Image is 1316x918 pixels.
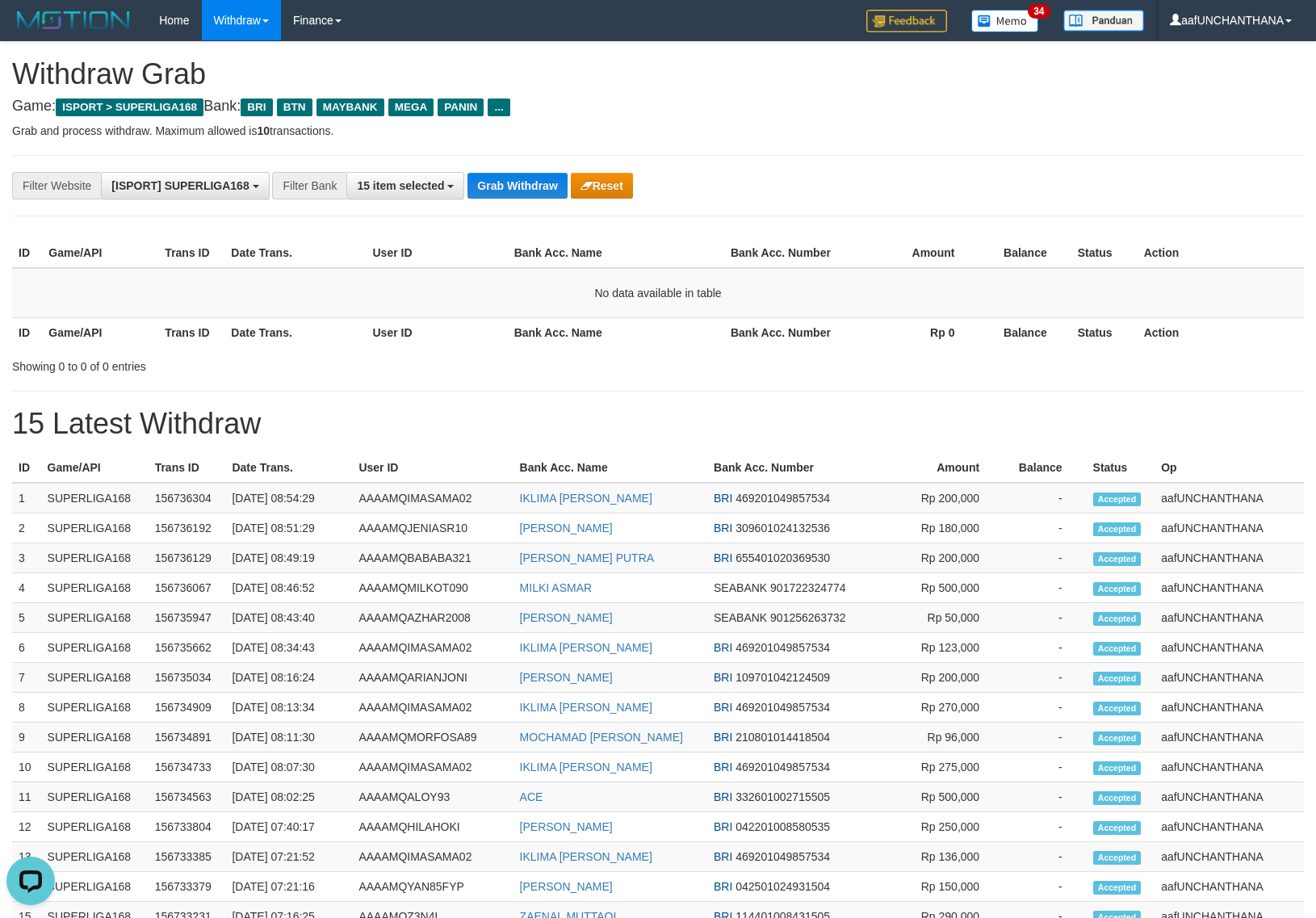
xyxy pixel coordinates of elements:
[12,352,536,375] div: Showing 0 to 0 of 0 entries
[1093,672,1142,685] span: Accepted
[12,8,135,32] img: MOTION_logo.png
[41,782,149,812] td: SUPERLIGA168
[225,573,352,603] td: [DATE] 08:46:52
[41,723,149,752] td: SUPERLIGA168
[1004,812,1086,842] td: -
[1155,603,1304,633] td: aafUNCHANTHANA
[225,603,352,633] td: [DATE] 08:43:40
[1004,872,1086,902] td: -
[316,99,384,116] span: MAYBANK
[1155,483,1304,513] td: aafUNCHANTHANA
[1155,633,1304,663] td: aafUNCHANTHANA
[979,238,1071,268] th: Balance
[366,317,507,347] th: User ID
[158,238,224,268] th: Trans ID
[1004,513,1086,543] td: -
[277,99,312,116] span: BTN
[257,124,270,137] strong: 10
[1155,842,1304,872] td: aafUNCHANTHANA
[6,6,55,55] button: Open LiveChat chat widget
[1138,238,1304,268] th: Action
[41,752,149,782] td: SUPERLIGA168
[707,453,880,483] th: Bank Acc. Number
[508,317,724,347] th: Bank Acc. Name
[1155,812,1304,842] td: aafUNCHANTHANA
[1155,543,1304,573] td: aafUNCHANTHANA
[12,483,41,513] td: 1
[42,317,158,347] th: Game/API
[520,611,613,624] a: [PERSON_NAME]
[736,761,830,773] span: Copy 469201049857534 to clipboard
[880,543,1004,573] td: Rp 200,000
[880,872,1004,902] td: Rp 150,000
[1004,453,1086,483] th: Balance
[520,790,543,803] a: ACE
[520,701,652,714] a: IKLIMA [PERSON_NAME]
[724,238,840,268] th: Bank Acc. Number
[352,513,513,543] td: AAAAMQJENIASR10
[971,10,1039,32] img: Button%20Memo.svg
[352,782,513,812] td: AAAAMQALOY93
[149,872,226,902] td: 156733379
[352,723,513,752] td: AAAAMQMORFOSA89
[1093,612,1142,626] span: Accepted
[714,701,732,714] span: BRI
[714,611,767,624] span: SEABANK
[714,820,732,833] span: BRI
[1093,881,1142,895] span: Accepted
[12,812,41,842] td: 12
[880,453,1004,483] th: Amount
[714,790,732,803] span: BRI
[520,731,683,744] a: MOCHAMAD [PERSON_NAME]
[41,483,149,513] td: SUPERLIGA168
[12,99,1304,115] h4: Game: Bank:
[736,641,830,654] span: Copy 469201049857534 to clipboard
[149,812,226,842] td: 156733804
[225,812,352,842] td: [DATE] 07:40:17
[880,513,1004,543] td: Rp 180,000
[1004,842,1086,872] td: -
[12,663,41,693] td: 7
[352,752,513,782] td: AAAAMQIMASAMA02
[149,663,226,693] td: 156735034
[1004,752,1086,782] td: -
[225,453,352,483] th: Date Trans.
[352,842,513,872] td: AAAAMQIMASAMA02
[1004,723,1086,752] td: -
[225,782,352,812] td: [DATE] 08:02:25
[149,693,226,723] td: 156734909
[357,179,444,192] span: 15 item selected
[714,880,732,893] span: BRI
[520,551,654,564] a: [PERSON_NAME] PUTRA
[41,872,149,902] td: SUPERLIGA168
[714,641,732,654] span: BRI
[438,99,484,116] span: PANIN
[149,603,226,633] td: 156735947
[12,693,41,723] td: 8
[41,663,149,693] td: SUPERLIGA168
[736,492,830,505] span: Copy 469201049857534 to clipboard
[513,453,707,483] th: Bank Acc. Name
[149,543,226,573] td: 156736129
[12,123,1304,139] p: Grab and process withdraw. Maximum allowed is transactions.
[158,317,224,347] th: Trans ID
[840,317,979,347] th: Rp 0
[736,522,830,534] span: Copy 309601024132536 to clipboard
[1004,543,1086,573] td: -
[41,453,149,483] th: Game/API
[770,611,845,624] span: Copy 901256263732 to clipboard
[352,663,513,693] td: AAAAMQARIANJONI
[225,693,352,723] td: [DATE] 08:13:34
[149,723,226,752] td: 156734891
[1004,603,1086,633] td: -
[714,761,732,773] span: BRI
[724,317,840,347] th: Bank Acc. Number
[520,880,613,893] a: [PERSON_NAME]
[1093,522,1142,536] span: Accepted
[12,268,1304,318] td: No data available in table
[12,238,42,268] th: ID
[736,701,830,714] span: Copy 469201049857534 to clipboard
[880,752,1004,782] td: Rp 275,000
[1155,663,1304,693] td: aafUNCHANTHANA
[467,173,567,199] button: Grab Withdraw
